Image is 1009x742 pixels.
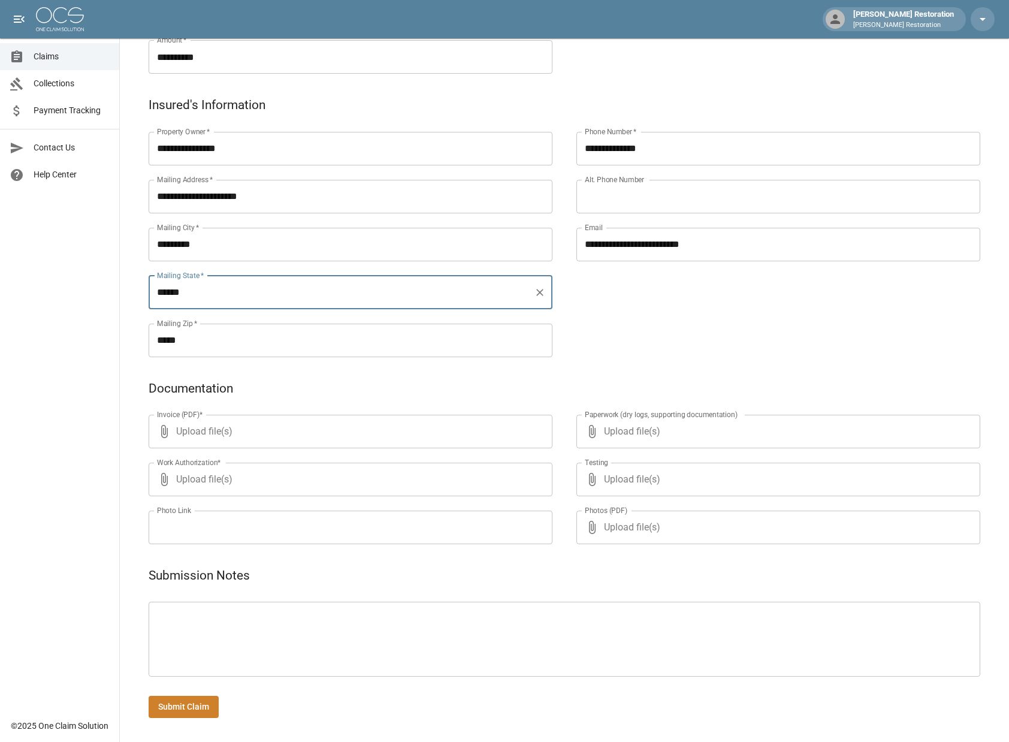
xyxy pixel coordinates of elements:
label: Mailing Zip [157,318,198,328]
label: Paperwork (dry logs, supporting documentation) [585,409,738,420]
span: Claims [34,50,110,63]
img: ocs-logo-white-transparent.png [36,7,84,31]
label: Mailing City [157,222,200,233]
span: Upload file(s) [604,511,948,544]
button: open drawer [7,7,31,31]
label: Mailing Address [157,174,213,185]
label: Phone Number [585,126,636,137]
label: Photo Link [157,505,191,515]
span: Help Center [34,168,110,181]
label: Mailing State [157,270,204,280]
button: Clear [531,284,548,301]
span: Upload file(s) [604,415,948,448]
span: Upload file(s) [176,463,520,496]
label: Photos (PDF) [585,505,627,515]
label: Invoice (PDF)* [157,409,203,420]
div: © 2025 One Claim Solution [11,720,108,732]
span: Contact Us [34,141,110,154]
div: [PERSON_NAME] Restoration [848,8,959,30]
label: Alt. Phone Number [585,174,644,185]
span: Payment Tracking [34,104,110,117]
button: Submit Claim [149,696,219,718]
label: Testing [585,457,608,467]
span: Upload file(s) [604,463,948,496]
p: [PERSON_NAME] Restoration [853,20,954,31]
label: Work Authorization* [157,457,221,467]
label: Email [585,222,603,233]
span: Collections [34,77,110,90]
label: Property Owner [157,126,210,137]
label: Amount [157,35,187,45]
span: Upload file(s) [176,415,520,448]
